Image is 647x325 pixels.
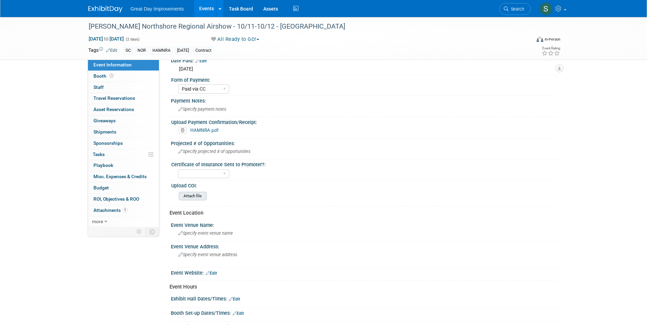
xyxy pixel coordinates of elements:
a: more [88,216,159,227]
a: Travel Reservations [88,93,159,104]
div: Upload COI: [171,181,556,189]
a: Shipments [88,127,159,138]
span: Travel Reservations [93,95,135,101]
span: more [92,219,103,224]
div: In-Person [544,37,560,42]
a: Asset Reservations [88,104,159,115]
span: Specify event venue name [178,231,233,236]
div: Event Format [490,35,561,46]
div: Payment Notes: [171,96,559,104]
div: Projected # of Opportunities: [171,138,559,147]
a: HAMNRA.pdf [190,127,219,133]
div: [PERSON_NAME] Northshore Regional Airshow - 10/11-10/12 - [GEOGRAPHIC_DATA] [86,20,520,33]
a: Edit [229,297,240,301]
a: Budget [88,183,159,194]
a: Staff [88,82,159,93]
span: Specify event venue address [178,252,237,257]
img: Sha'Nautica Sales [540,2,553,15]
div: Contract [193,47,214,54]
div: Event Website: [171,268,559,277]
div: Certificate of Insurance Sent to Promoter?: [171,159,556,168]
td: Toggle Event Tabs [145,227,159,236]
div: Event Venue Name: [171,220,559,229]
a: Playbook [88,160,159,171]
span: Specify payment notes [178,107,226,112]
div: GC [123,47,133,54]
span: Booth [93,73,115,79]
span: 1 [122,207,128,213]
a: Edit [106,48,117,53]
td: Tags [88,47,117,55]
span: [DATE] [DATE] [88,36,124,42]
span: Giveaways [93,118,116,123]
div: NOR [135,47,148,54]
span: Staff [93,84,104,90]
span: Asset Reservations [93,107,134,112]
div: Upload Payment Confirmation/Receipt: [171,117,556,126]
a: Giveaways [88,115,159,126]
a: Delete attachment? [179,128,189,133]
span: to [103,36,109,42]
a: ROI, Objectives & ROO [88,194,159,205]
a: Misc. Expenses & Credits [88,171,159,182]
span: [DATE] [179,66,193,72]
span: Sponsorships [93,140,123,146]
span: Great Day Improvements [131,6,184,12]
a: Event Information [88,60,159,71]
span: Playbook [93,162,113,168]
span: Specify projected # of opportunities [178,149,250,154]
a: Search [499,3,531,15]
span: Misc. Expenses & Credits [93,174,147,179]
span: Booth not reserved yet [108,73,115,78]
a: Edit [195,59,207,63]
span: Shipments [93,129,116,135]
a: Sponsorships [88,138,159,149]
a: Tasks [88,149,159,160]
div: Event Hours [170,283,554,291]
span: ROI, Objectives & ROO [93,196,139,202]
div: Form of Payment: [171,75,556,83]
a: Edit [233,311,244,316]
span: Event Information [93,62,132,67]
span: Tasks [93,152,105,157]
div: Event Rating [542,47,560,50]
span: Budget [93,185,109,190]
div: Event Venue Address: [171,242,559,250]
td: Personalize Event Tab Strip [133,227,145,236]
span: Attachments [93,207,128,213]
a: Attachments1 [88,205,159,216]
img: Format-Inperson.png [536,36,543,42]
button: All Ready to GO! [209,36,262,43]
div: Booth Set-up Dates/Times: [171,308,559,317]
a: Booth [88,71,159,82]
span: (2 days) [125,37,139,42]
div: [DATE] [175,47,191,54]
div: Exhibit Hall Dates/Times: [171,294,559,303]
span: Search [509,6,524,12]
div: Event Location [170,210,554,217]
a: Edit [206,271,217,276]
div: HAMNRA [150,47,173,54]
img: ExhibitDay [88,6,122,13]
